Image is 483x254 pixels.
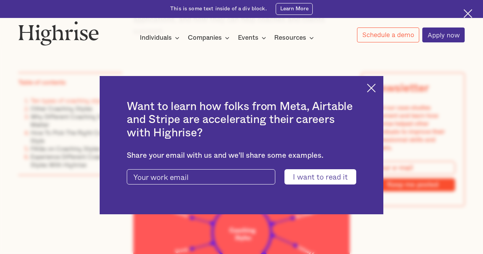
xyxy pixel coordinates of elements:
[127,169,356,184] form: current-ascender-blog-article-modal-form
[140,33,172,42] div: Individuals
[367,84,376,92] img: Cross icon
[127,151,356,160] div: Share your email with us and we'll share some examples.
[274,33,316,42] div: Resources
[127,100,356,139] h2: Want to learn how folks from Meta, Airtable and Stripe are accelerating their careers with Highrise?
[276,3,313,15] a: Learn More
[422,28,465,42] a: Apply now
[284,169,356,184] input: I want to read it
[140,33,182,42] div: Individuals
[170,5,267,13] div: This is some text inside of a div block.
[188,33,232,42] div: Companies
[188,33,222,42] div: Companies
[274,33,306,42] div: Resources
[238,33,268,42] div: Events
[18,21,99,45] img: Highrise logo
[238,33,258,42] div: Events
[127,169,275,184] input: Your work email
[357,28,419,42] a: Schedule a demo
[464,9,472,18] img: Cross icon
